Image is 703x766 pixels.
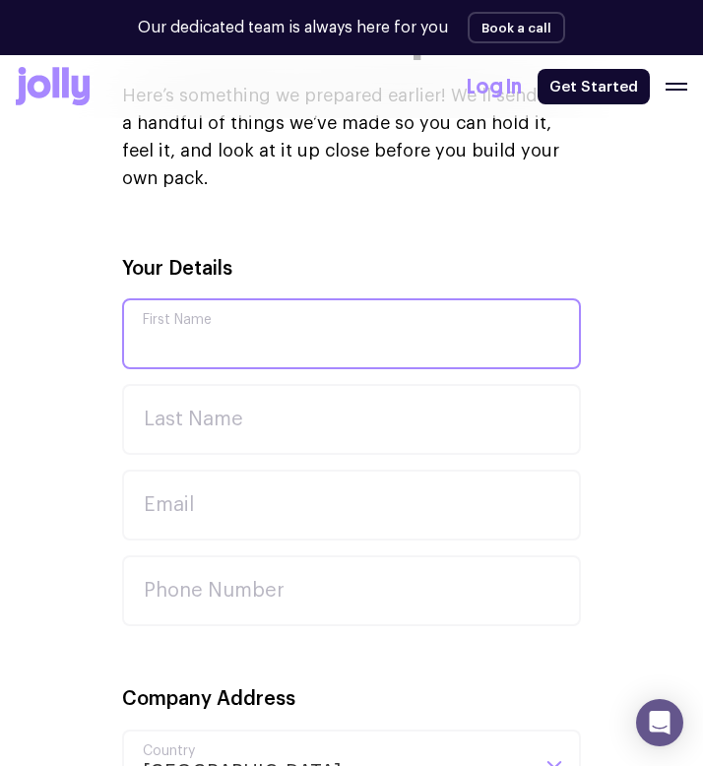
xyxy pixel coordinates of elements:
div: Open Intercom Messenger [636,699,683,746]
p: Here’s something we prepared earlier! We’ll send you a handful of things we’ve made so you can ho... [122,82,581,192]
button: Book a call [468,12,565,43]
a: Get Started [538,69,650,104]
p: Our dedicated team is always here for you [138,16,448,39]
label: Your Details [122,255,232,284]
a: Log In [467,71,522,103]
label: Company Address [122,685,295,714]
